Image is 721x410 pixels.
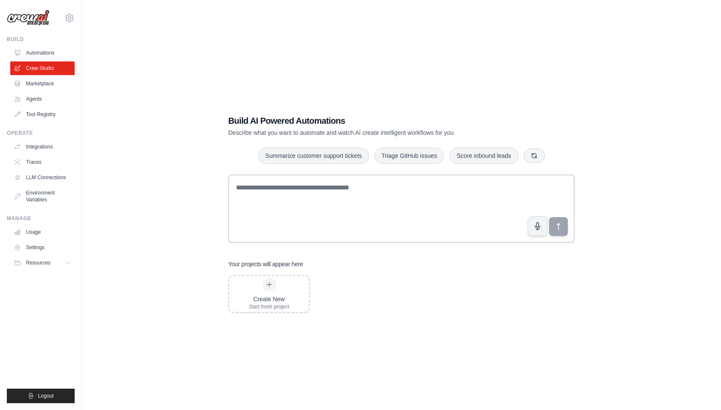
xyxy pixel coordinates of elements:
a: Settings [10,241,75,254]
a: Integrations [10,140,75,154]
button: Get new suggestions [523,148,545,163]
a: Agents [10,92,75,106]
a: Traces [10,155,75,169]
span: Resources [26,259,50,266]
a: Automations [10,46,75,60]
div: Manage [7,215,75,222]
button: Summarize customer support tickets [258,148,369,164]
p: Describe what you want to automate and watch AI create intelligent workflows for you [228,128,515,137]
button: Score inbound leads [449,148,518,164]
a: Environment Variables [10,186,75,206]
h3: Your projects will appear here [228,260,303,268]
button: Resources [10,256,75,270]
a: Marketplace [10,77,75,90]
a: Tool Registry [10,108,75,121]
a: Usage [10,225,75,239]
div: Operate [7,130,75,137]
h1: Build AI Powered Automations [228,115,515,127]
button: Triage GitHub issues [374,148,444,164]
button: Logout [7,389,75,403]
span: Logout [38,393,54,399]
div: Create New [249,295,289,303]
button: Click to speak your automation idea [528,216,547,236]
a: LLM Connections [10,171,75,184]
div: Build [7,36,75,43]
img: Logo [7,10,49,26]
a: Crew Studio [10,61,75,75]
div: Start fresh project [249,303,289,310]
